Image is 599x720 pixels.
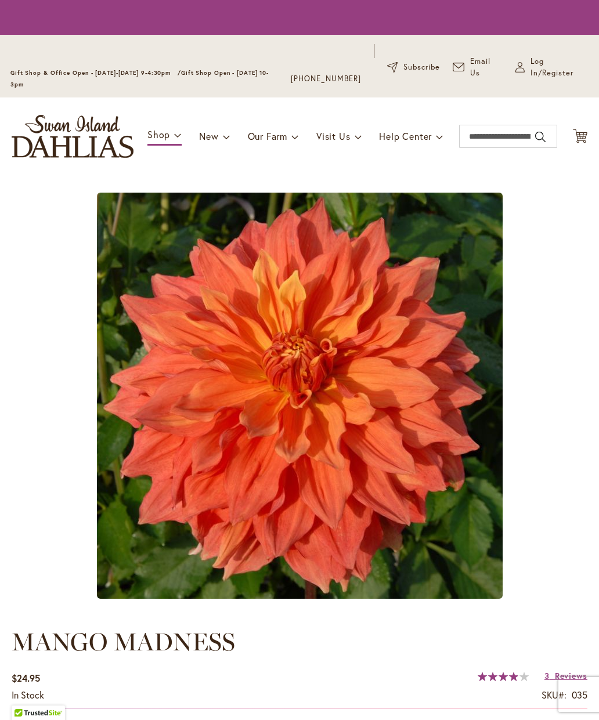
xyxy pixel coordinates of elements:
[12,689,44,701] span: In stock
[291,73,361,85] a: [PHONE_NUMBER]
[544,670,550,681] span: 3
[199,130,218,142] span: New
[531,56,589,79] span: Log In/Register
[515,56,589,79] a: Log In/Register
[12,627,235,657] span: MANGO MADNESS
[542,689,566,701] strong: SKU
[248,130,287,142] span: Our Farm
[12,115,133,158] a: store logo
[97,193,503,599] img: main product photo
[147,128,170,140] span: Shop
[535,128,546,146] button: Search
[10,69,181,77] span: Gift Shop & Office Open - [DATE]-[DATE] 9-4:30pm /
[316,130,350,142] span: Visit Us
[470,56,503,79] span: Email Us
[12,689,44,702] div: Availability
[387,61,440,73] a: Subscribe
[12,672,40,684] span: $24.95
[379,130,432,142] span: Help Center
[403,61,440,73] span: Subscribe
[478,672,529,681] div: 78%
[453,56,503,79] a: Email Us
[544,670,587,681] a: 3 Reviews
[555,670,587,681] span: Reviews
